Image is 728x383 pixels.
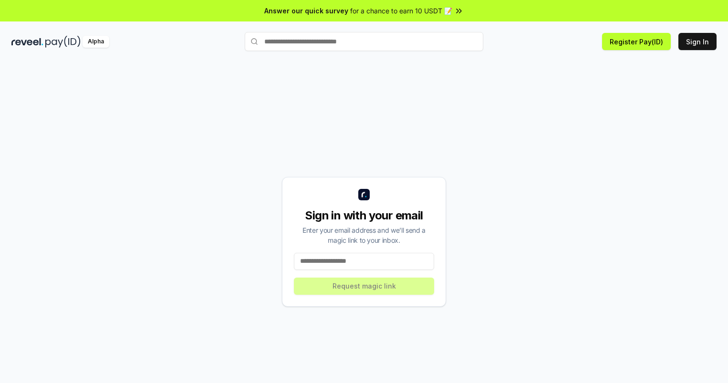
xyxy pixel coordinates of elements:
img: reveel_dark [11,36,43,48]
img: logo_small [358,189,370,200]
img: pay_id [45,36,81,48]
span: for a chance to earn 10 USDT 📝 [350,6,452,16]
span: Answer our quick survey [264,6,348,16]
div: Alpha [83,36,109,48]
div: Sign in with your email [294,208,434,223]
button: Sign In [678,33,717,50]
button: Register Pay(ID) [602,33,671,50]
div: Enter your email address and we’ll send a magic link to your inbox. [294,225,434,245]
